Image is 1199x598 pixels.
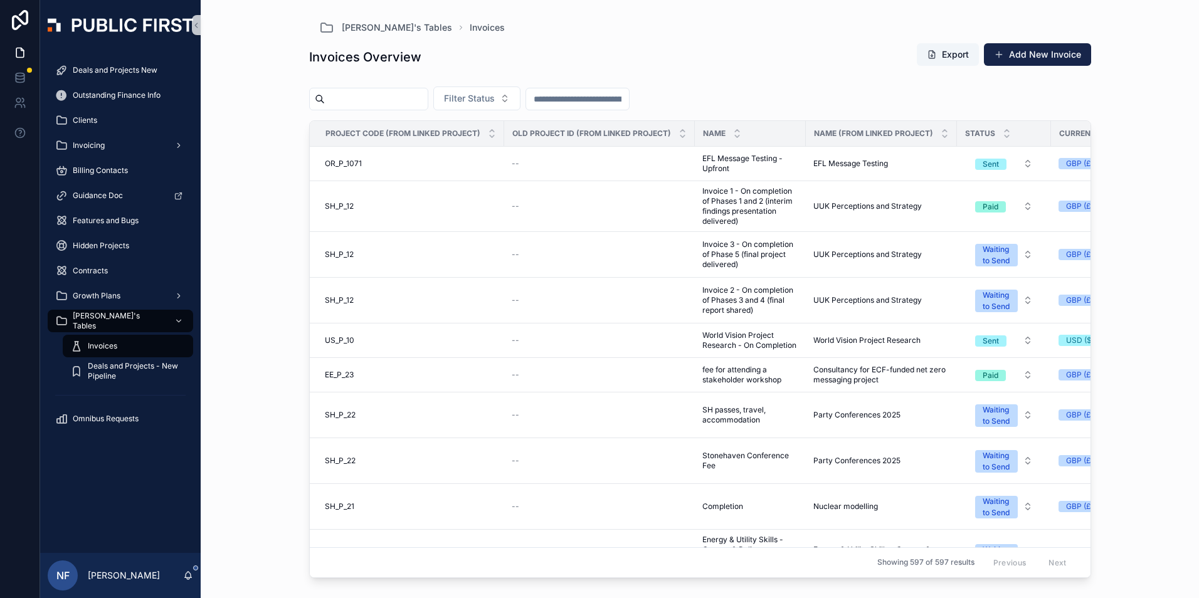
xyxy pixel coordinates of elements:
[325,410,356,420] span: SH_P_22
[342,21,452,34] span: [PERSON_NAME]'s Tables
[702,501,798,511] a: Completion
[964,152,1043,176] a: Select Button
[702,451,798,471] a: Stonehaven Conference Fee
[1059,129,1102,139] span: Currency
[512,159,687,169] a: --
[965,444,1043,478] button: Select Button
[813,456,949,466] a: Party Conferences 2025
[1066,295,1093,306] div: GBP (£)
[813,335,921,345] span: World Vision Project Research
[63,335,193,357] a: Invoices
[512,201,519,211] span: --
[813,545,949,565] a: Energy & Utility Skills - Comms & Policy
[512,335,687,345] a: --
[512,456,687,466] a: --
[1059,249,1138,260] a: GBP (£)
[702,365,798,385] a: fee for attending a stakeholder workshop
[73,115,97,125] span: Clients
[1059,158,1138,169] a: GBP (£)
[40,50,201,446] div: scrollable content
[813,501,878,511] span: Nuclear modelling
[702,285,798,315] span: Invoice 2 - On completion of Phases 3 and 4 (final report shared)
[73,140,105,150] span: Invoicing
[325,410,497,420] a: SH_P_22
[965,238,1043,271] button: Select Button
[1066,335,1094,346] div: USD ($)
[965,195,1043,218] button: Select Button
[512,335,519,345] span: --
[702,330,798,350] a: World Vision Project Research - On Completion
[73,291,120,301] span: Growth Plans
[73,216,139,226] span: Features and Bugs
[965,152,1043,175] button: Select Button
[813,410,901,420] span: Party Conferences 2025
[48,134,193,157] a: Invoicing
[964,537,1043,572] a: Select Button
[325,249,497,260] a: SH_P_12
[813,456,901,466] span: Party Conferences 2025
[48,84,193,107] a: Outstanding Finance Info
[325,129,480,139] span: Project Code (from Linked Project)
[983,290,1010,312] div: Waiting to Send
[73,65,157,75] span: Deals and Projects New
[813,410,949,420] a: Party Conferences 2025
[470,21,505,34] a: Invoices
[325,370,354,380] span: EE_P_23
[88,341,117,351] span: Invoices
[964,283,1043,318] a: Select Button
[1066,249,1093,260] div: GBP (£)
[88,361,181,381] span: Deals and Projects - New Pipeline
[702,405,798,425] a: SH passes, travel, accommodation
[56,568,70,583] span: NF
[983,335,999,347] div: Sent
[512,249,519,260] span: --
[73,414,139,424] span: Omnibus Requests
[813,159,888,169] span: EFL Message Testing
[813,249,949,260] a: UUK Perceptions and Strategy
[983,370,998,381] div: Paid
[964,363,1043,387] a: Select Button
[983,450,1010,473] div: Waiting to Send
[1066,409,1093,421] div: GBP (£)
[512,410,519,420] span: --
[702,186,798,226] a: Invoice 1 - On completion of Phases 1 and 2 (interim findings presentation delivered)
[1059,295,1138,306] a: GBP (£)
[702,535,798,575] a: Energy & Utility Skills - Comms & Policy [MEDICAL_DATA] - Invoice 4/4
[813,335,949,345] a: World Vision Project Research
[702,239,798,270] a: Invoice 3 - On completion of Phase 5 (final project delivered)
[325,249,354,260] span: SH_P_12
[1059,335,1138,346] a: USD ($)
[512,370,519,380] span: --
[48,407,193,430] a: Omnibus Requests
[325,201,497,211] a: SH_P_12
[48,159,193,182] a: Billing Contacts
[512,129,671,139] span: Old Project ID (from Linked Project)
[48,285,193,307] a: Growth Plans
[813,201,949,211] a: UUK Perceptions and Strategy
[1066,158,1093,169] div: GBP (£)
[1059,455,1138,466] a: GBP (£)
[48,109,193,132] a: Clients
[965,364,1043,386] button: Select Button
[319,20,452,35] a: [PERSON_NAME]'s Tables
[983,496,1010,518] div: Waiting to Send
[325,295,354,305] span: SH_P_12
[965,329,1043,352] button: Select Button
[984,43,1091,66] a: Add New Invoice
[813,295,922,305] span: UUK Perceptions and Strategy
[983,244,1010,266] div: Waiting to Send
[48,260,193,282] a: Contracts
[512,295,687,305] a: --
[512,370,687,380] a: --
[48,209,193,232] a: Features and Bugs
[702,154,798,174] a: EFL Message Testing - Upfront
[48,59,193,81] a: Deals and Projects New
[512,159,519,169] span: --
[965,538,1043,572] button: Select Button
